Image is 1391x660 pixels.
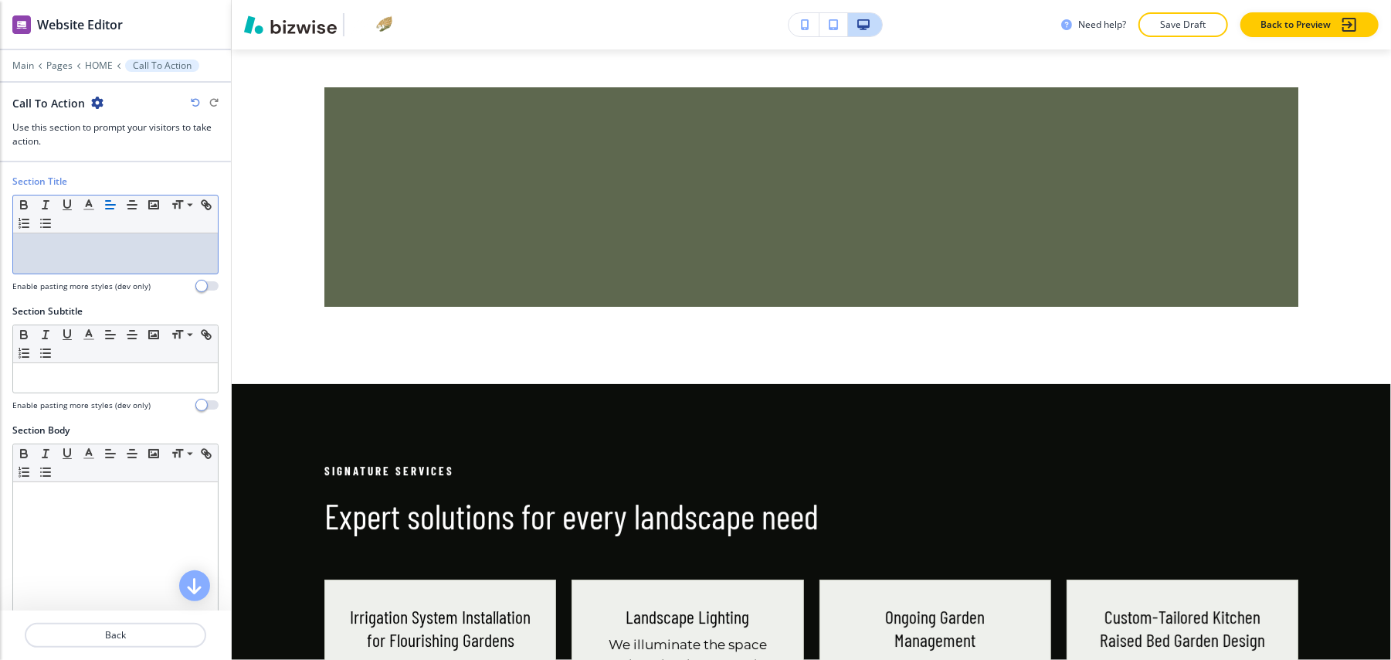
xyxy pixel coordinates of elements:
[12,281,151,292] h4: Enable pasting more styles (dev only)
[1260,18,1331,32] p: Back to Preview
[351,15,392,34] img: Your Logo
[26,628,205,642] p: Back
[12,121,219,148] h3: Use this section to prompt your visitors to take action.
[244,15,337,34] img: Bizwise Logo
[1092,605,1273,651] h5: Custom-Tailored Kitchen Raised Bed Garden Design
[1159,18,1208,32] p: Save Draft
[12,424,70,437] h2: Section Body
[37,15,123,34] h2: Website Editor
[350,605,531,651] h5: Irrigation System Installation for Flourishing Gardens
[12,304,83,318] h2: Section Subtitle
[12,60,34,71] button: Main
[46,60,73,71] button: Pages
[12,400,151,411] h4: Enable pasting more styles (dev only)
[25,623,206,648] button: Back
[12,95,85,111] h2: Call To Action
[324,461,1055,480] p: Signature Services
[845,605,1026,651] h5: Ongoing Garden Management
[125,60,199,72] button: Call To Action
[626,605,749,628] h5: Landscape Lighting
[324,495,1055,536] h3: Expert solutions for every landscape need
[1078,18,1126,32] h3: Need help?
[12,175,67,189] h2: Section Title
[133,60,192,71] p: Call To Action
[85,60,113,71] button: HOME
[12,15,31,34] img: editor icon
[1240,12,1379,37] button: Back to Preview
[1138,12,1228,37] button: Save Draft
